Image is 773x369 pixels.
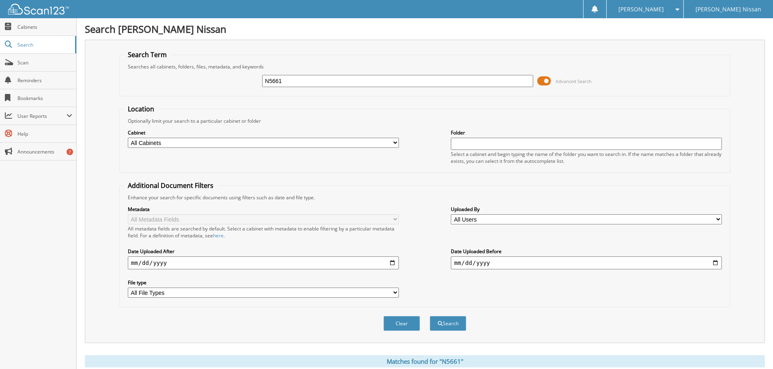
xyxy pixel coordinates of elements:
a: here [213,232,224,239]
span: User Reports [17,113,67,119]
span: Cabinets [17,23,72,30]
input: start [128,256,399,269]
div: Searches all cabinets, folders, files, metadata, and keywords [124,63,726,70]
label: Date Uploaded After [128,248,399,255]
input: end [451,256,722,269]
h1: Search [PERSON_NAME] Nissan [85,22,765,36]
span: Scan [17,59,72,66]
div: Select a cabinet and begin typing the name of the folder you want to search in. If the name match... [451,151,722,164]
div: Matches found for "N5661" [85,355,765,367]
legend: Location [124,105,158,113]
span: Advanced Search [556,78,592,84]
legend: Search Term [124,50,171,59]
span: Announcements [17,148,72,155]
span: Bookmarks [17,95,72,102]
span: Reminders [17,77,72,84]
div: Enhance your search for specific documents using filters such as date and file type. [124,194,726,201]
span: [PERSON_NAME] Nissan [695,7,761,12]
label: Date Uploaded Before [451,248,722,255]
label: File type [128,279,399,286]
span: Search [17,41,71,48]
label: Folder [451,129,722,136]
span: Help [17,130,72,137]
label: Metadata [128,206,399,213]
label: Cabinet [128,129,399,136]
div: All metadata fields are searched by default. Select a cabinet with metadata to enable filtering b... [128,225,399,239]
img: scan123-logo-white.svg [8,4,69,15]
div: 7 [67,149,73,155]
div: Optionally limit your search to a particular cabinet or folder [124,117,726,124]
button: Clear [383,316,420,331]
legend: Additional Document Filters [124,181,217,190]
button: Search [430,316,466,331]
label: Uploaded By [451,206,722,213]
span: [PERSON_NAME] [618,7,664,12]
